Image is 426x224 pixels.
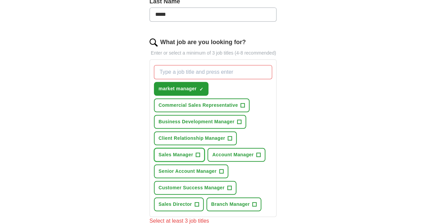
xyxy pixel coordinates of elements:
[154,181,236,195] button: Customer Success Manager
[159,102,238,109] span: Commercial Sales Representative
[159,168,217,175] span: Senior Account Manager
[154,197,204,211] button: Sales Director
[154,98,250,112] button: Commercial Sales Representative
[211,201,250,208] span: Branch Manager
[159,201,192,208] span: Sales Director
[154,148,205,162] button: Sales Manager
[212,151,254,158] span: Account Manager
[159,135,225,142] span: Client Relationship Manager
[159,184,225,191] span: Customer Success Manager
[154,131,237,145] button: Client Relationship Manager
[207,148,265,162] button: Account Manager
[154,164,228,178] button: Senior Account Manager
[159,151,193,158] span: Sales Manager
[154,82,208,96] button: market manager✓
[160,38,246,47] label: What job are you looking for?
[154,115,246,129] button: Business Development Manager
[199,87,203,92] span: ✓
[206,197,262,211] button: Branch Manager
[154,65,272,79] input: Type a job title and press enter
[159,85,197,92] span: market manager
[150,50,277,57] p: Enter or select a minimum of 3 job titles (4-8 recommended)
[159,118,234,125] span: Business Development Manager
[150,38,158,46] img: search.png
